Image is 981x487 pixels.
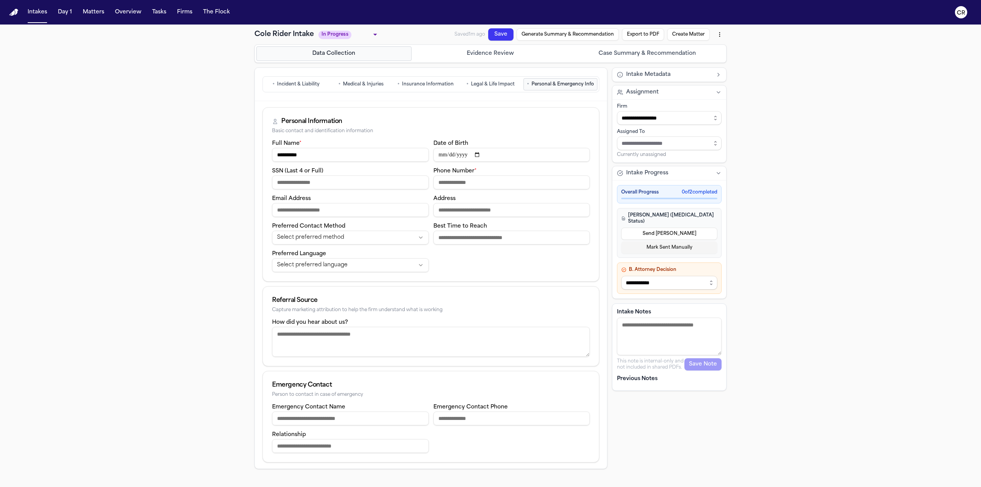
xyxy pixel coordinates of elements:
[626,89,659,96] span: Assignment
[272,432,306,438] label: Relationship
[532,81,594,87] span: Personal & Emergency Info
[433,175,590,189] input: Phone number
[318,31,351,39] span: In Progress
[433,223,487,229] label: Best Time to Reach
[517,28,619,41] button: Generate Summary & Recommendation
[272,196,311,202] label: Email Address
[569,46,725,61] button: Go to Case Summary & Recommendation step
[617,111,722,125] input: Select firm
[272,307,590,313] div: Capture marketing attribution to help the firm understand what is working
[343,81,384,87] span: Medical & Injuries
[200,5,233,19] button: The Flock
[626,169,668,177] span: Intake Progress
[329,78,392,90] button: Go to Medical & Injuries
[272,380,590,390] div: Emergency Contact
[272,404,345,410] label: Emergency Contact Name
[264,78,328,90] button: Go to Incident & Liability
[713,28,727,41] button: More actions
[80,5,107,19] button: Matters
[272,80,275,88] span: •
[617,318,722,355] textarea: Intake notes
[272,296,590,305] div: Referral Source
[277,81,320,87] span: Incident & Liability
[272,439,429,453] input: Emergency contact relationship
[617,103,722,110] div: Firm
[318,29,380,40] div: Update intake status
[433,404,508,410] label: Emergency Contact Phone
[433,203,590,217] input: Address
[466,80,469,88] span: •
[488,28,513,41] button: Save
[256,46,412,61] button: Go to Data Collection step
[527,80,529,88] span: •
[617,152,666,158] span: Currently unassigned
[621,267,717,273] h4: B. Attorney Decision
[174,5,195,19] button: Firms
[626,71,671,79] span: Intake Metadata
[433,168,477,174] label: Phone Number
[617,358,684,371] p: This note is internal-only and not included in shared PDFs.
[272,392,590,398] div: Person to contact in case of emergency
[433,231,590,244] input: Best time to reach
[621,212,717,225] h4: [PERSON_NAME] ([MEDICAL_DATA] Status)
[272,128,590,134] div: Basic contact and identification information
[682,189,717,195] span: 0 of 2 completed
[617,129,722,135] div: Assigned To
[254,29,314,40] h1: Cole Rider Intake
[25,5,50,19] button: Intakes
[459,78,522,90] button: Go to Legal & Life Impact
[272,320,348,325] label: How did you hear about us?
[667,28,710,41] button: Create Matter
[112,5,144,19] button: Overview
[617,308,722,316] label: Intake Notes
[617,136,722,150] input: Assign to staff member
[413,46,568,61] button: Go to Evidence Review step
[612,85,726,99] button: Assignment
[149,5,169,19] button: Tasks
[523,78,597,90] button: Go to Personal & Emergency Info
[612,166,726,180] button: Intake Progress
[397,80,400,88] span: •
[256,46,725,61] nav: Intake steps
[272,203,429,217] input: Email address
[454,32,485,37] span: Saved 1m ago
[617,375,722,383] p: Previous Notes
[433,412,590,425] input: Emergency contact phone
[9,9,18,16] a: Home
[272,223,345,229] label: Preferred Contact Method
[433,141,468,146] label: Date of Birth
[471,81,515,87] span: Legal & Life Impact
[272,141,302,146] label: Full Name
[281,117,342,126] div: Personal Information
[433,148,590,162] input: Date of birth
[622,28,664,41] button: Export to PDF
[433,196,456,202] label: Address
[621,228,717,240] button: Send [PERSON_NAME]
[272,168,323,174] label: SSN (Last 4 or Full)
[338,80,341,88] span: •
[621,241,717,254] button: Mark Sent Manually
[402,81,454,87] span: Insurance Information
[394,78,457,90] button: Go to Insurance Information
[621,189,659,195] span: Overall Progress
[272,148,429,162] input: Full name
[272,412,429,425] input: Emergency contact name
[55,5,75,19] button: Day 1
[9,9,18,16] img: Finch Logo
[612,68,726,82] button: Intake Metadata
[272,251,326,257] label: Preferred Language
[272,175,429,189] input: SSN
